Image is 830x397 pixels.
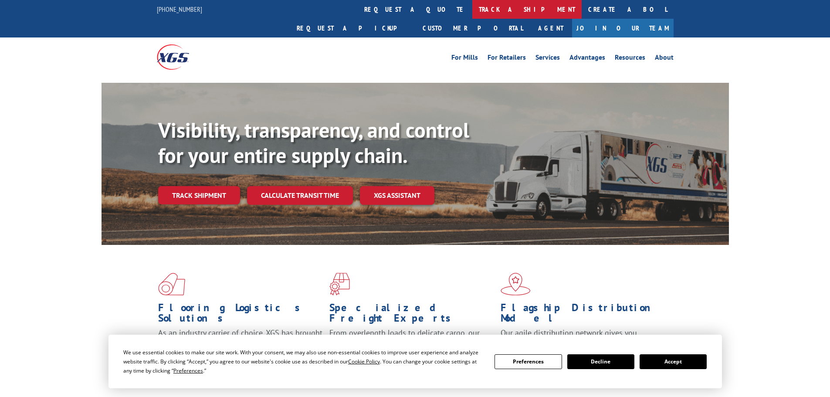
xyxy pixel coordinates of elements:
p: From overlength loads to delicate cargo, our experienced staff knows the best way to move your fr... [329,328,494,366]
div: We use essential cookies to make our site work. With your consent, we may also use non-essential ... [123,348,484,375]
span: Preferences [173,367,203,374]
div: Cookie Consent Prompt [108,335,722,388]
a: Track shipment [158,186,240,204]
a: Resources [615,54,645,64]
h1: Specialized Freight Experts [329,302,494,328]
a: Customer Portal [416,19,529,37]
a: [PHONE_NUMBER] [157,5,202,14]
span: As an industry carrier of choice, XGS has brought innovation and dedication to flooring logistics... [158,328,322,359]
b: Visibility, transparency, and control for your entire supply chain. [158,116,469,169]
img: xgs-icon-total-supply-chain-intelligence-red [158,273,185,295]
a: For Mills [451,54,478,64]
a: Join Our Team [572,19,674,37]
h1: Flagship Distribution Model [501,302,665,328]
a: Calculate transit time [247,186,353,205]
a: XGS ASSISTANT [360,186,434,205]
span: Cookie Policy [348,358,380,365]
a: About [655,54,674,64]
img: xgs-icon-flagship-distribution-model-red [501,273,531,295]
a: Request a pickup [290,19,416,37]
button: Accept [640,354,707,369]
a: For Retailers [488,54,526,64]
a: Services [535,54,560,64]
h1: Flooring Logistics Solutions [158,302,323,328]
a: Advantages [569,54,605,64]
img: xgs-icon-focused-on-flooring-red [329,273,350,295]
button: Preferences [495,354,562,369]
button: Decline [567,354,634,369]
span: Our agile distribution network gives you nationwide inventory management on demand. [501,328,661,348]
a: Agent [529,19,572,37]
